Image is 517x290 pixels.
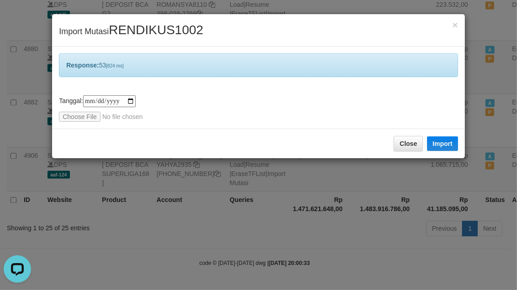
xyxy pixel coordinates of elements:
[59,53,458,77] div: 53
[4,4,31,31] button: Open LiveChat chat widget
[109,23,203,37] span: RENDIKUS1002
[453,20,458,30] button: Close
[394,136,423,151] button: Close
[66,62,99,69] b: Response:
[59,27,203,36] span: Import Mutasi
[453,20,458,30] span: ×
[427,136,458,151] button: Import
[59,95,458,122] div: Tanggal:
[106,63,123,68] span: [824 ms]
